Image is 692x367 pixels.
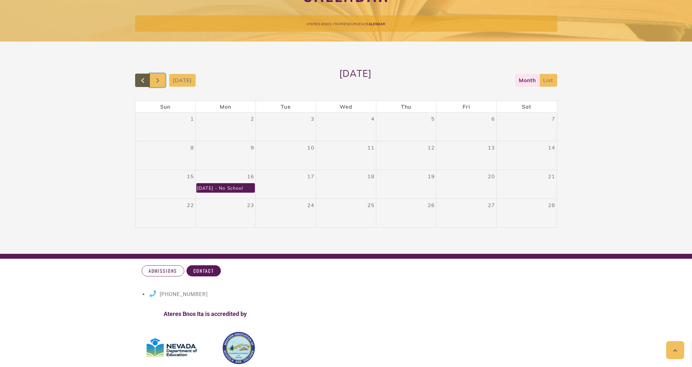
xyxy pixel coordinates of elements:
td: February 18, 2026 [316,170,376,199]
span: Contact [193,268,214,274]
a: Resources [341,21,363,26]
td: February 21, 2026 [497,170,557,199]
a: Sunday [159,101,172,112]
button: Previous month [135,74,151,87]
span: [PHONE_NUMBER] [160,291,208,297]
td: February 25, 2026 [316,199,376,227]
td: February 4, 2026 [316,113,376,141]
td: February 1, 2026 [135,113,196,141]
td: February 11, 2026 [316,141,376,170]
a: February 25, 2026 [366,199,376,211]
a: Monday [219,101,233,112]
a: February 4, 2026 [370,113,376,125]
a: Ateres Bnos Ita [307,21,338,26]
td: February 24, 2026 [256,199,316,227]
a: February 8, 2026 [189,141,195,154]
a: Contact [186,265,221,276]
a: February 27, 2026 [487,199,496,211]
img: Nevada Dept of Ed Logo [142,334,202,362]
a: February 5, 2026 [430,113,436,125]
td: February 14, 2026 [497,141,557,170]
td: February 15, 2026 [135,170,196,199]
h4: Ateres Bnos Ita is accredited by [143,310,268,318]
a: February 10, 2026 [306,141,316,154]
td: February 12, 2026 [376,141,436,170]
td: February 10, 2026 [256,141,316,170]
a: February 16, 2026 [246,170,256,183]
a: February 3, 2026 [310,113,316,125]
a: February 12, 2026 [426,141,436,154]
span: Resources [341,22,363,26]
td: February 13, 2026 [436,141,497,170]
a: February 14, 2026 [547,141,557,154]
h2: [DATE] [339,68,372,93]
a: February 9, 2026 [249,141,256,154]
td: February 7, 2026 [497,113,557,141]
a: February 19, 2026 [426,170,436,183]
td: February 26, 2026 [376,199,436,227]
a: February 17, 2026 [306,170,316,183]
a: Tuesday [279,101,292,112]
a: February 18, 2026 [366,170,376,183]
a: February 23, 2026 [246,199,256,211]
td: February 2, 2026 [196,113,256,141]
a: February 2, 2026 [249,113,256,125]
td: February 9, 2026 [196,141,256,170]
td: February 28, 2026 [497,199,557,227]
td: February 6, 2026 [436,113,497,141]
a: February 7, 2026 [550,113,557,125]
a: Admissions [142,265,184,276]
a: February 15, 2026 [186,170,195,183]
a: [DATE] - No School [196,183,255,193]
a: February 20, 2026 [487,170,496,183]
span: Ateres Bnos Ita [307,22,338,26]
td: February 8, 2026 [135,141,196,170]
a: February 26, 2026 [426,199,436,211]
td: February 17, 2026 [256,170,316,199]
div: > > [135,15,557,32]
a: February 6, 2026 [490,113,496,125]
td: February 16, 2026 [196,170,256,199]
a: February 11, 2026 [366,141,376,154]
button: month [515,74,540,87]
a: February 28, 2026 [547,199,557,211]
button: [DATE] [169,74,196,87]
span: Admissions [149,268,177,274]
a: February 21, 2026 [547,170,557,183]
td: February 3, 2026 [256,113,316,141]
a: February 1, 2026 [189,113,195,125]
img: wasc [222,332,255,364]
a: [PHONE_NUMBER] [148,291,208,297]
td: February 27, 2026 [436,199,497,227]
span: Calendar [366,22,385,26]
a: February 24, 2026 [306,199,316,211]
a: Friday [461,101,471,112]
td: February 19, 2026 [376,170,436,199]
td: February 22, 2026 [135,199,196,227]
td: February 23, 2026 [196,199,256,227]
a: Saturday [521,101,533,112]
a: Wednesday [338,101,354,112]
td: February 5, 2026 [376,113,436,141]
div: [DATE] - No School [197,183,244,192]
a: February 13, 2026 [487,141,496,154]
a: February 22, 2026 [186,199,195,211]
a: Thursday [400,101,413,112]
td: February 20, 2026 [436,170,497,199]
button: Next month [150,74,165,87]
button: list [540,74,557,87]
